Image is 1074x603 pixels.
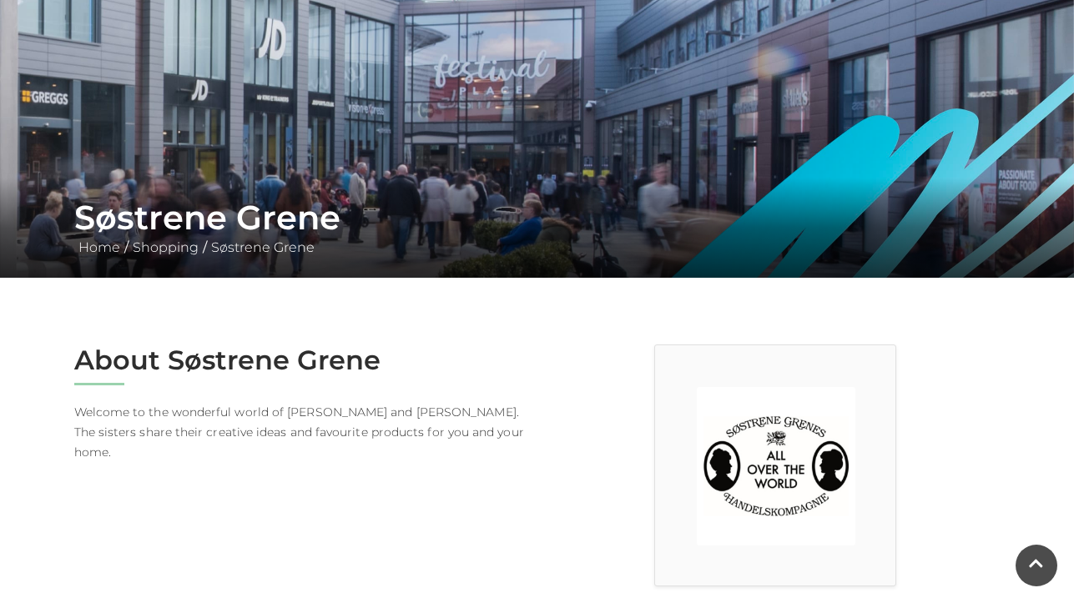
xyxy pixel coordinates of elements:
[62,198,1013,258] div: / /
[207,239,319,255] a: Søstrene Grene
[74,344,525,376] h2: About Søstrene Grene
[74,198,1001,238] h1: Søstrene Grene
[74,239,124,255] a: Home
[74,402,525,462] p: Welcome to the wonderful world of [PERSON_NAME] and [PERSON_NAME]. The sisters share their creati...
[129,239,203,255] a: Shopping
